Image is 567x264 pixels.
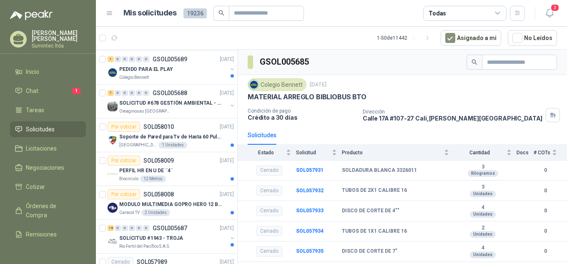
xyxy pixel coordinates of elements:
div: Unidades [470,231,496,238]
p: [DATE] [310,81,326,89]
h3: GSOL005685 [260,55,310,68]
a: 18 0 0 0 0 0 GSOL005687[DATE] Company LogoSOLICITUD #1943 - TROJARio Fertil del Pacífico S.A.S. [108,223,236,250]
div: Cerrado [256,186,282,196]
b: 0 [534,207,557,215]
b: SOL057934 [296,228,324,234]
p: SOLICITUD #678 GESTIÓN AMBIENTAL - TUMACO [119,99,223,107]
p: MODULO MULTIMEDIA GOPRO HERO 12 BLACK [119,201,223,209]
p: GSOL005688 [153,90,187,96]
span: search [472,59,477,65]
p: Crédito a 30 días [248,114,356,121]
th: Producto [342,145,454,160]
div: 0 [136,56,142,62]
button: No Leídos [508,30,557,46]
div: 18 [108,225,114,231]
b: 3 [454,164,512,171]
span: Chat [26,86,38,96]
span: Cantidad [454,150,505,156]
div: 0 [129,90,135,96]
div: 0 [122,90,128,96]
div: 1 - 50 de 11442 [377,31,434,45]
a: Chat1 [10,83,86,99]
p: Dirección [363,109,543,115]
b: 4 [454,204,512,211]
th: Docs [517,145,534,160]
p: SOLICITUD #1943 - TROJA [119,234,183,242]
p: SOL058010 [143,124,174,130]
span: Inicio [26,67,39,76]
a: SOL057932 [296,188,324,194]
p: [DATE] [220,224,234,232]
p: [DATE] [220,123,234,131]
img: Company Logo [108,68,118,78]
div: 0 [129,56,135,62]
div: 1 [108,56,114,62]
div: 7 [108,90,114,96]
p: [DATE] [220,191,234,199]
p: GSOL005687 [153,225,187,231]
p: [GEOGRAPHIC_DATA][PERSON_NAME] [119,142,157,148]
p: Sumintec ltda [32,43,86,48]
a: Por cotizarSOL058009[DATE] Company LogoPERFIL HR EN U DE ¨4¨Biocirculo12 Metros [96,152,237,186]
div: Cerrado [256,246,282,256]
img: Company Logo [108,135,118,145]
p: MATERIAL ARREGLO BIBLIOBUS BTO [248,93,366,101]
div: Cerrado [256,226,282,236]
span: Solicitud [296,150,330,156]
span: Cotizar [26,182,45,191]
p: GSOL005689 [153,56,187,62]
a: Cotizar [10,179,86,195]
th: Cantidad [454,145,517,160]
b: 0 [534,227,557,235]
div: Colegio Bennett [248,78,306,91]
span: 3 [550,4,559,12]
th: Estado [238,145,296,160]
span: 19236 [183,8,207,18]
th: Solicitud [296,145,342,160]
a: SOL057935 [296,248,324,254]
div: 0 [115,90,121,96]
div: Cerrado [256,166,282,176]
div: Kilogramos [468,170,498,177]
a: Por cotizarSOL058008[DATE] Company LogoMODULO MULTIMEDIA GOPRO HERO 12 BLACKCaracol TV2 Unidades [96,186,237,220]
b: DISCO DE CORTE DE 7" [342,248,397,255]
a: SOL057931 [296,167,324,173]
b: TUBOS DE 2X1 CALIBRE 16 [342,187,407,194]
a: Remisiones [10,226,86,242]
b: 2 [454,225,512,231]
p: [DATE] [220,55,234,63]
b: 0 [534,166,557,174]
img: Company Logo [249,80,258,89]
span: Negociaciones [26,163,64,172]
a: Órdenes de Compra [10,198,86,223]
button: 3 [542,6,557,21]
a: Negociaciones [10,160,86,176]
p: Caracol TV [119,209,140,216]
div: 0 [136,225,142,231]
b: 4 [454,245,512,251]
span: Producto [342,150,442,156]
b: DISCO DE CORTE DE 4"" [342,208,399,214]
a: Por cotizarSOL058010[DATE] Company LogoSoporte de Pared para Tv de Hasta 60 Pulgadas con Brazo Ar... [96,118,237,152]
button: Asignado a mi [441,30,501,46]
div: Solicitudes [248,131,276,140]
b: 3 [454,184,512,191]
span: # COTs [534,150,550,156]
a: Tareas [10,102,86,118]
div: 0 [115,225,121,231]
p: PEDIDO PARA EL PLAY [119,65,173,73]
a: SOL057933 [296,208,324,214]
span: Tareas [26,106,44,115]
p: [DATE] [220,157,234,165]
span: Remisiones [26,230,57,239]
div: 0 [115,56,121,62]
img: Company Logo [108,236,118,246]
div: 0 [143,90,149,96]
div: 0 [136,90,142,96]
p: Rio Fertil del Pacífico S.A.S. [119,243,170,250]
p: Calle 17A #107-27 Cali , [PERSON_NAME][GEOGRAPHIC_DATA] [363,115,543,122]
div: 12 Metros [140,176,166,182]
span: 1 [72,88,81,94]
